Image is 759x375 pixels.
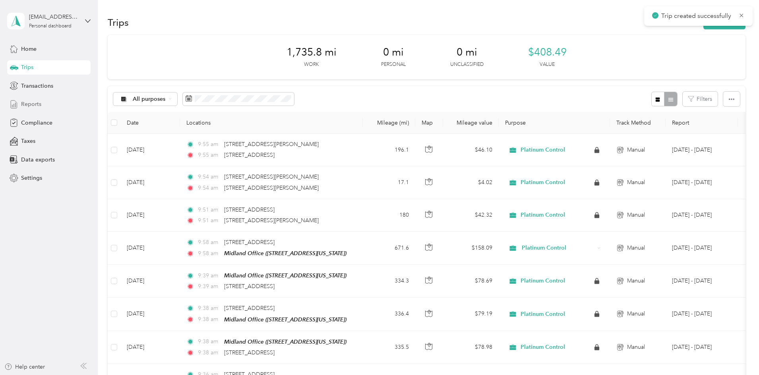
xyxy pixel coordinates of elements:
[198,271,221,280] span: 9:39 am
[4,363,45,371] button: Help center
[521,179,565,186] span: Platinum Control
[224,338,347,345] span: Midland Office ([STREET_ADDRESS][US_STATE])
[443,265,499,298] td: $78.69
[666,166,738,199] td: Sep 1 - 30, 2025
[108,18,129,27] h1: Trips
[120,331,180,364] td: [DATE]
[224,316,347,323] span: Midland Office ([STREET_ADDRESS][US_STATE])
[363,112,415,134] th: Mileage (mi)
[21,137,35,145] span: Taxes
[21,100,41,108] span: Reports
[627,343,645,352] span: Manual
[666,331,738,364] td: May 1 - 31, 2025
[198,315,221,324] span: 9:38 am
[415,112,443,134] th: Map
[120,199,180,232] td: [DATE]
[443,331,499,364] td: $78.98
[363,265,415,298] td: 334.3
[443,112,499,134] th: Mileage value
[21,63,33,71] span: Trips
[198,151,221,160] span: 9:55 am
[666,265,738,298] td: Jun 1 - 30, 2025
[198,282,221,291] span: 9:39 am
[443,134,499,166] td: $46.10
[521,311,565,318] span: Platinum Control
[224,239,275,246] span: [STREET_ADDRESS]
[540,61,555,68] p: Value
[120,166,180,199] td: [DATE]
[363,166,415,199] td: 17.1
[627,146,645,154] span: Manual
[457,46,477,59] span: 0 mi
[120,134,180,166] td: [DATE]
[21,119,52,127] span: Compliance
[120,112,180,134] th: Date
[224,217,319,224] span: [STREET_ADDRESS][PERSON_NAME]
[666,232,738,265] td: Aug 1 - 31, 2025
[287,46,337,59] span: 1,735.8 mi
[224,349,275,356] span: [STREET_ADDRESS]
[198,206,221,214] span: 9:51 am
[120,265,180,298] td: [DATE]
[198,140,221,149] span: 9:55 am
[120,232,180,265] td: [DATE]
[224,173,319,180] span: [STREET_ADDRESS][PERSON_NAME]
[198,216,221,225] span: 9:51 am
[198,249,221,258] span: 9:58 am
[714,331,759,375] iframe: Everlance-gr Chat Button Frame
[21,156,55,164] span: Data exports
[610,112,666,134] th: Track Method
[363,199,415,232] td: 180
[198,304,221,313] span: 9:38 am
[29,24,72,29] div: Personal dashboard
[499,112,610,134] th: Purpose
[521,277,565,285] span: Platinum Control
[443,199,499,232] td: $42.32
[120,298,180,331] td: [DATE]
[304,61,319,68] p: Work
[224,185,319,191] span: [STREET_ADDRESS][PERSON_NAME]
[363,134,415,166] td: 196.1
[627,277,645,285] span: Manual
[522,244,594,252] span: Platinum Control
[627,310,645,318] span: Manual
[363,298,415,331] td: 336.4
[224,141,319,148] span: [STREET_ADDRESS][PERSON_NAME]
[363,232,415,265] td: 671.6
[521,212,565,219] span: Platinum Control
[21,174,42,182] span: Settings
[180,112,363,134] th: Locations
[627,178,645,187] span: Manual
[224,283,275,290] span: [STREET_ADDRESS]
[198,348,221,357] span: 9:38 am
[224,272,347,279] span: Midland Office ([STREET_ADDRESS][US_STATE])
[133,96,166,102] span: All purposes
[661,11,733,21] p: Trip created successfully
[224,152,275,158] span: [STREET_ADDRESS]
[521,344,565,351] span: Platinum Control
[224,305,275,312] span: [STREET_ADDRESS]
[443,166,499,199] td: $4.02
[666,199,738,232] td: Sep 1 - 30, 2025
[627,211,645,219] span: Manual
[666,298,738,331] td: Jun 1 - 30, 2025
[666,134,738,166] td: Sep 1 - 30, 2025
[224,250,347,256] span: Midland Office ([STREET_ADDRESS][US_STATE])
[224,206,275,213] span: [STREET_ADDRESS]
[450,61,484,68] p: Unclassified
[381,61,406,68] p: Personal
[21,45,37,53] span: Home
[627,244,645,252] span: Manual
[383,46,404,59] span: 0 mi
[198,238,221,247] span: 9:58 am
[521,146,565,154] span: Platinum Control
[198,184,221,192] span: 9:54 am
[443,232,499,265] td: $158.09
[29,13,79,21] div: [EMAIL_ADDRESS][DOMAIN_NAME]
[666,112,738,134] th: Report
[443,298,499,331] td: $79.19
[363,331,415,364] td: 335.5
[21,82,53,90] span: Transactions
[683,92,718,106] button: Filters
